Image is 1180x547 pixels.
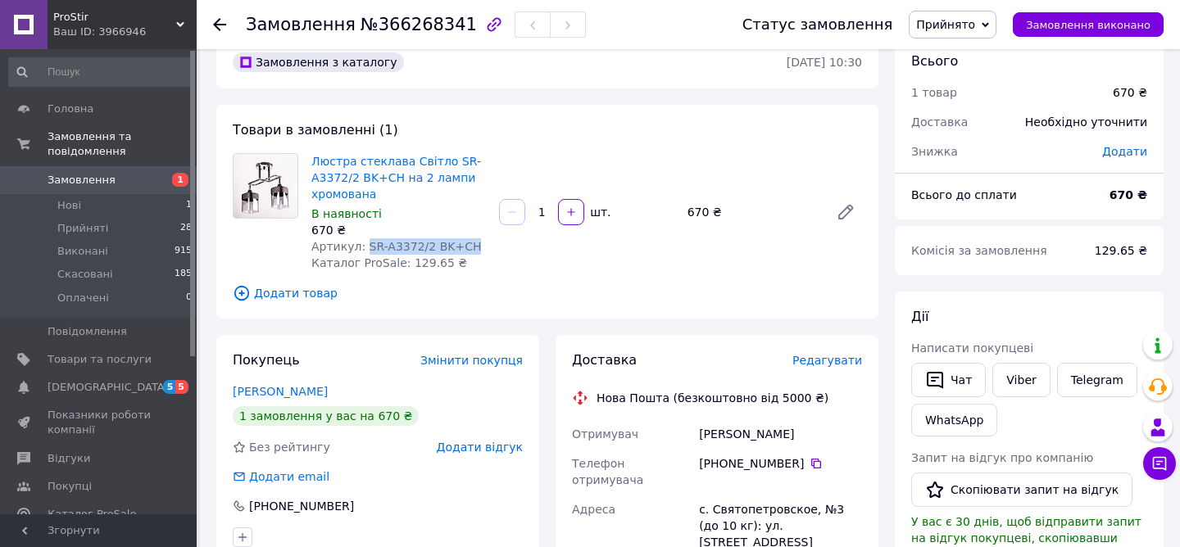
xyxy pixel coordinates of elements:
[437,441,523,454] span: Додати відгук
[233,385,328,398] a: [PERSON_NAME]
[1013,12,1164,37] button: Замовлення виконано
[57,221,108,236] span: Прийняті
[48,451,90,466] span: Відгуки
[311,207,382,220] span: В наявності
[1110,188,1147,201] b: 670 ₴
[175,267,192,282] span: 185
[787,56,862,69] time: [DATE] 10:30
[311,256,467,269] span: Каталог ProSale: 129.65 ₴
[231,468,331,485] div: Додати email
[48,380,169,395] span: [DEMOGRAPHIC_DATA]
[57,267,113,282] span: Скасовані
[172,173,188,187] span: 1
[57,244,108,259] span: Виконані
[1026,19,1150,31] span: Замовлення виконано
[742,16,893,33] div: Статус замовлення
[572,352,637,368] span: Доставка
[592,390,833,406] div: Нова Пошта (безкоштовно від 5000 ₴)
[180,221,192,236] span: 28
[233,52,404,72] div: Замовлення з каталогу
[1102,145,1147,158] span: Додати
[916,18,975,31] span: Прийнято
[699,455,862,472] div: [PHONE_NUMBER]
[911,145,958,158] span: Знижка
[311,240,481,253] span: Артикул: SR-A3372/2 BK+CH
[186,291,192,305] span: 0
[53,10,176,25] span: ProStir
[911,86,957,99] span: 1 товар
[48,479,92,494] span: Покупці
[1113,84,1147,101] div: 670 ₴
[48,102,93,116] span: Головна
[911,472,1132,507] button: Скопіювати запит на відгук
[48,324,127,339] span: Повідомлення
[361,15,477,34] span: №366268341
[911,451,1093,464] span: Запит на відгук про компанію
[163,380,176,394] span: 5
[311,222,486,238] div: 670 ₴
[247,498,356,514] div: [PHONE_NUMBER]
[53,25,197,39] div: Ваш ID: 3966946
[233,284,862,302] span: Додати товар
[175,380,188,394] span: 5
[572,427,638,441] span: Отримувач
[792,354,862,367] span: Редагувати
[572,457,643,486] span: Телефон отримувача
[48,352,152,367] span: Товари та послуги
[696,419,865,449] div: [PERSON_NAME]
[246,15,356,34] span: Замовлення
[911,188,1017,201] span: Всього до сплати
[175,244,192,259] span: 915
[213,16,226,33] div: Повернутися назад
[911,363,986,397] button: Чат
[48,507,136,522] span: Каталог ProSale
[829,196,862,228] a: Редагувати
[48,129,197,159] span: Замовлення та повідомлення
[234,154,297,218] img: Люстра стеклава Світло SR-A3372/2 BK+CH на 2 лампи хромована
[233,352,300,368] span: Покупець
[586,204,612,220] div: шт.
[311,155,481,201] a: Люстра стеклава Світло SR-A3372/2 BK+CH на 2 лампи хромована
[992,363,1050,397] a: Viber
[1015,104,1157,140] div: Необхідно уточнити
[57,198,81,213] span: Нові
[8,57,193,87] input: Пошук
[681,201,823,224] div: 670 ₴
[420,354,523,367] span: Змінити покупця
[911,115,968,129] span: Доставка
[57,291,109,305] span: Оплачені
[48,408,152,437] span: Показники роботи компанії
[249,441,330,454] span: Без рейтингу
[233,122,398,138] span: Товари в замовленні (1)
[572,503,615,516] span: Адреса
[911,309,928,324] span: Дії
[247,468,331,485] div: Додати email
[1095,244,1147,257] span: 129.65 ₴
[911,244,1047,257] span: Комісія за замовлення
[233,406,419,426] div: 1 замовлення у вас на 670 ₴
[911,404,997,436] a: WhatsApp
[911,53,958,69] span: Всього
[186,198,192,213] span: 1
[48,173,116,188] span: Замовлення
[1057,363,1137,397] a: Telegram
[1143,447,1176,480] button: Чат з покупцем
[911,341,1033,355] span: Написати покупцеві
